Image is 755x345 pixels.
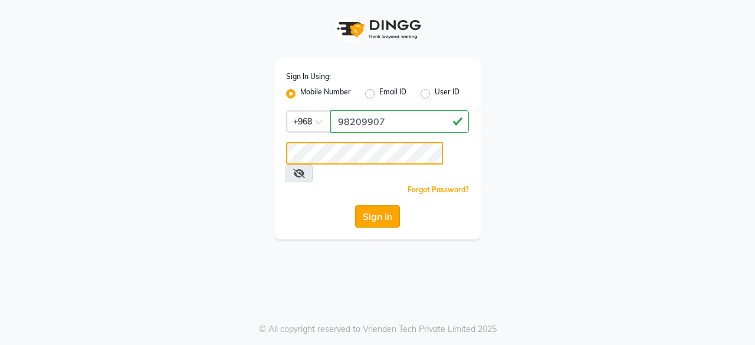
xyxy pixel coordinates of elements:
[355,205,400,228] button: Sign In
[330,110,469,133] input: Username
[286,71,331,82] label: Sign In Using:
[300,87,351,101] label: Mobile Number
[408,185,469,194] a: Forgot Password?
[330,12,425,47] img: logo1.svg
[286,142,443,165] input: Username
[435,87,459,101] label: User ID
[379,87,406,101] label: Email ID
